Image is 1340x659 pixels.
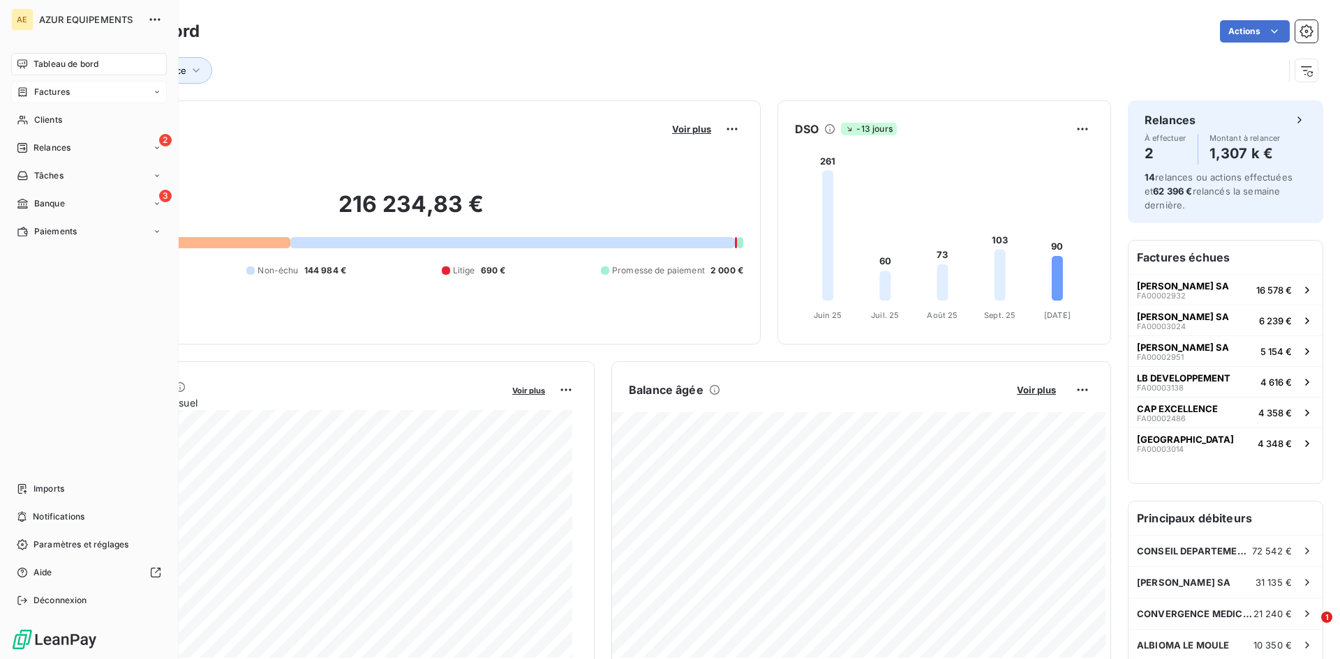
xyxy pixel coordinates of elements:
span: FA00003138 [1137,384,1184,392]
span: LB DEVELOPPEMENT [1137,372,1230,384]
span: CONVERGENCE MEDICAL [1137,608,1253,619]
button: Voir plus [1013,384,1060,396]
h6: Balance âgée [629,381,703,398]
span: Non-échu [258,264,298,277]
span: Voir plus [1017,384,1056,395]
span: 2 [159,134,172,146]
span: Banque [34,197,65,210]
h6: Principaux débiteurs [1129,501,1323,535]
span: 690 € [481,264,506,277]
span: Montant à relancer [1209,134,1281,142]
span: 21 240 € [1253,608,1292,619]
span: ALBIOMA LE MOULE [1137,639,1229,651]
a: Aide [11,561,167,584]
span: Aide [33,566,52,579]
span: Relances [33,142,70,154]
span: À effectuer [1145,134,1186,142]
span: [PERSON_NAME] SA [1137,342,1229,353]
span: Voir plus [672,123,711,135]
button: [PERSON_NAME] SAFA0000293216 578 € [1129,274,1323,305]
h4: 2 [1145,142,1186,165]
span: 2 000 € [710,264,743,277]
tspan: Août 25 [927,310,958,320]
tspan: [DATE] [1044,310,1071,320]
button: [PERSON_NAME] SAFA000029515 154 € [1129,335,1323,366]
img: Logo LeanPay [11,628,98,651]
span: CONSEIL DEPARTEMENTAL SERVICE [1137,545,1252,556]
h6: Relances [1145,112,1196,128]
span: 62 396 € [1153,185,1192,197]
span: Imports [33,483,64,495]
span: relances ou actions effectuées et relancés la semaine dernière. [1145,172,1293,211]
h2: 216 234,83 € [79,190,743,232]
span: [PERSON_NAME] SA [1137,280,1229,291]
button: [PERSON_NAME] SAFA000030246 239 € [1129,305,1323,335]
span: Promesse de paiement [612,264,705,277]
span: 3 [159,190,172,202]
iframe: Intercom live chat [1293,612,1326,645]
span: 16 578 € [1256,285,1292,296]
span: FA00003024 [1137,322,1186,331]
span: -13 jours [841,123,896,135]
span: FA00002932 [1137,291,1186,300]
div: AE [11,8,33,31]
span: 72 542 € [1252,545,1292,556]
span: [PERSON_NAME] SA [1137,311,1229,322]
h6: Factures échues [1129,241,1323,274]
span: 4 358 € [1258,407,1292,418]
span: Factures [34,86,70,98]
h6: DSO [795,121,819,137]
h4: 1,307 k € [1209,142,1281,165]
span: [PERSON_NAME] SA [1137,577,1230,588]
span: Litige [453,264,475,277]
button: Actions [1220,20,1290,43]
button: Voir plus [668,123,715,135]
span: Paramètres et réglages [33,538,128,551]
span: [GEOGRAPHIC_DATA] [1137,434,1234,445]
span: 10 350 € [1253,639,1292,651]
span: 4 616 € [1260,377,1292,388]
span: 14 [1145,172,1155,183]
tspan: Juin 25 [814,310,842,320]
span: Chiffre d'affaires mensuel [79,395,502,410]
span: CAP EXCELLENCE [1137,403,1218,414]
button: [GEOGRAPHIC_DATA]FA000030144 348 € [1129,427,1323,458]
span: 4 348 € [1258,438,1292,449]
span: AZUR EQUIPEMENTS [39,14,140,25]
span: Tableau de bord [33,58,98,70]
button: CAP EXCELLENCEFA000024864 358 € [1129,397,1323,427]
button: LB DEVELOPPEMENTFA000031384 616 € [1129,366,1323,397]
button: Voir plus [508,384,549,396]
span: Paiements [34,225,77,238]
span: 31 135 € [1256,577,1292,588]
span: Tâches [34,169,64,182]
span: 6 239 € [1259,315,1292,326]
span: FA00002951 [1137,353,1184,361]
span: Clients [34,114,62,126]
span: FA00002486 [1137,414,1186,423]
span: 1 [1321,612,1332,623]
span: 5 154 € [1260,346,1292,357]
span: FA00003014 [1137,445,1184,453]
tspan: Juil. 25 [871,310,899,320]
tspan: Sept. 25 [984,310,1015,320]
span: 144 984 € [304,264,346,277]
span: Déconnexion [33,594,87,607]
span: Voir plus [512,386,545,395]
span: Notifications [33,510,84,523]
